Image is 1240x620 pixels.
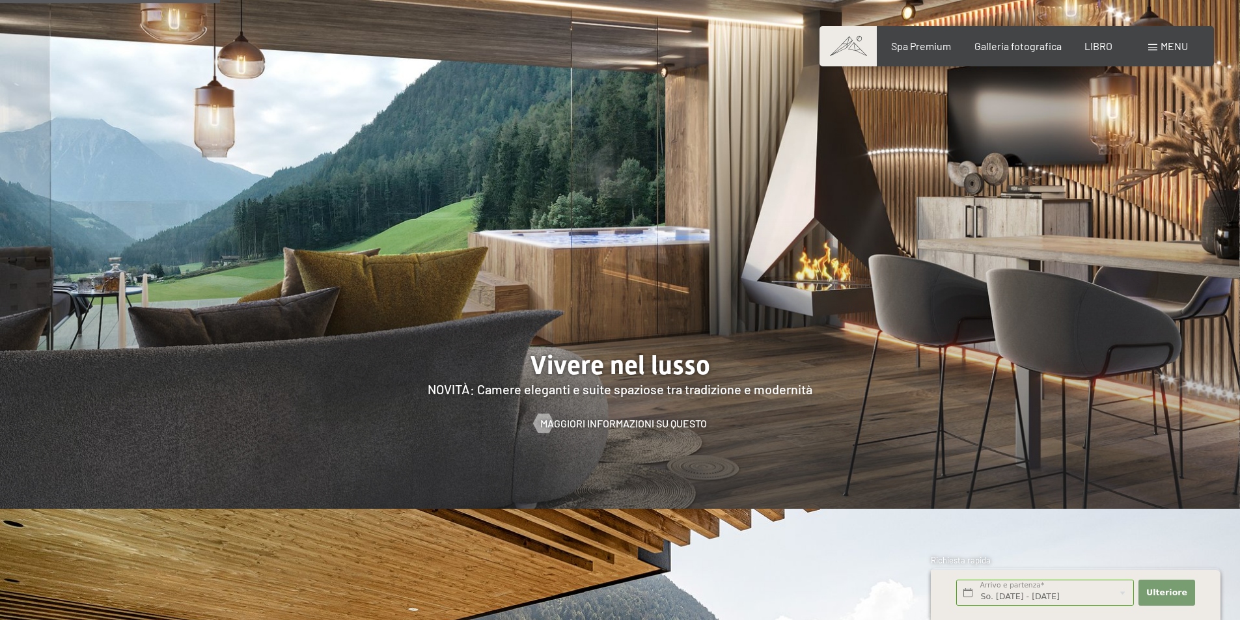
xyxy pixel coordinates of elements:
font: Richiesta rapida [931,555,991,565]
a: Maggiori informazioni su questo [534,416,707,431]
font: menu [1161,40,1188,52]
a: Spa Premium [891,40,951,52]
a: Galleria fotografica [974,40,1062,52]
a: LIBRO [1084,40,1112,52]
font: Ulteriore [1146,587,1187,597]
font: Maggiori informazioni su questo [540,417,707,429]
button: Ulteriore [1138,580,1194,606]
